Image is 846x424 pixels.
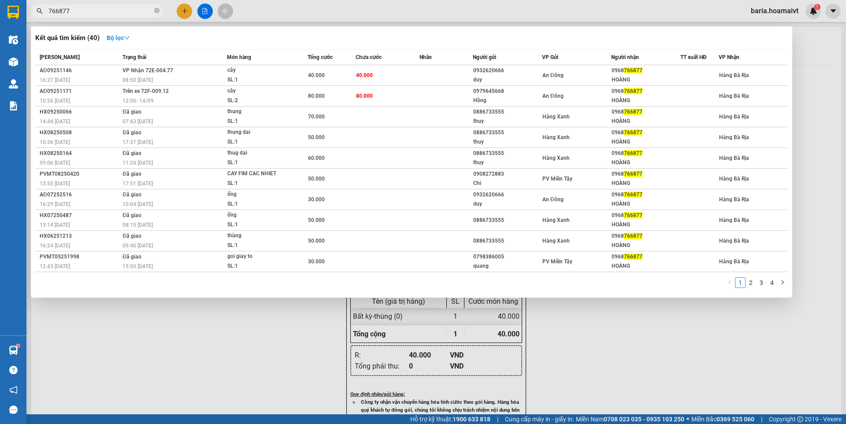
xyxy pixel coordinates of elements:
[40,181,70,187] span: 13:55 [DATE]
[542,114,570,120] span: Hàng Xanh
[624,192,642,198] span: 766877
[719,155,749,161] span: Hàng Bà Rịa
[122,201,153,207] span: 10:04 [DATE]
[227,199,293,209] div: SL: 1
[122,212,141,218] span: Đã giao
[122,233,141,239] span: Đã giao
[612,241,680,250] div: HOÀNG
[612,252,680,262] div: 0968
[227,96,293,106] div: SL: 2
[40,77,70,83] span: 16:27 [DATE]
[624,212,642,218] span: 766877
[612,149,680,158] div: 0968
[122,150,141,156] span: Đã giao
[612,199,680,209] div: HOÀNG
[473,137,542,147] div: thuy
[719,72,749,78] span: Hàng Bà Rịa
[612,211,680,220] div: 0968
[227,107,293,117] div: thung
[780,280,785,285] span: right
[724,277,735,288] li: Previous Page
[611,54,639,60] span: Người nhận
[719,258,749,265] span: Hàng Bà Rịa
[542,196,564,203] span: An Đông
[542,155,570,161] span: Hàng Xanh
[122,98,154,104] span: 12:00 - 14/09
[100,31,137,45] button: Bộ lọcdown
[473,87,542,96] div: 0979645668
[473,66,542,75] div: 0932620666
[48,6,152,16] input: Tìm tên, số ĐT hoặc mã đơn
[122,171,141,177] span: Đã giao
[624,254,642,260] span: 766877
[227,252,293,262] div: goi giay to
[35,33,100,43] h3: Kết quả tìm kiếm ( 40 )
[122,192,141,198] span: Đã giao
[40,54,80,60] span: [PERSON_NAME]
[17,344,19,347] sup: 1
[40,263,70,269] span: 12:43 [DATE]
[107,34,130,41] strong: Bộ lọc
[612,96,680,105] div: HOÀNG
[719,134,749,140] span: Hàng Bà Rịa
[4,4,35,35] img: logo.jpg
[122,160,153,166] span: 11:24 [DATE]
[356,93,373,99] span: 80.000
[308,176,325,182] span: 50.000
[4,48,52,65] b: QL51, PPhước Trung, TPBà Rịa
[227,148,293,158] div: thug dai
[473,75,542,85] div: duy
[756,277,767,288] li: 3
[612,75,680,85] div: HOÀNG
[9,346,18,355] img: warehouse-icon
[40,190,120,199] div: AĐ07252516
[122,243,153,249] span: 09:40 [DATE]
[624,88,642,94] span: 766877
[612,66,680,75] div: 0968
[473,199,542,209] div: duy
[612,232,680,241] div: 0968
[542,93,564,99] span: An Đông
[777,277,788,288] li: Next Page
[612,107,680,117] div: 0968
[122,181,153,187] span: 17:51 [DATE]
[227,117,293,126] div: SL: 1
[719,93,749,99] span: Hàng Bà Rịa
[122,254,141,260] span: Đã giao
[473,262,542,271] div: quang
[227,75,293,85] div: SL: 1
[9,386,18,394] span: notification
[227,66,293,75] div: cây
[473,236,542,246] div: 0886733555
[612,87,680,96] div: 0968
[227,179,293,188] div: SL: 1
[719,238,749,244] span: Hàng Bà Rịa
[9,366,18,374] span: question-circle
[227,241,293,251] div: SL: 1
[4,49,11,55] span: environment
[61,37,117,47] li: VP 93 NTB Q1
[122,54,146,60] span: Trạng thái
[473,190,542,199] div: 0932620666
[473,117,542,126] div: thuy
[612,137,680,147] div: HOÀNG
[40,160,70,166] span: 09:06 [DATE]
[227,86,293,96] div: cây
[40,232,120,241] div: HX06251213
[4,4,128,21] li: Hoa Mai
[154,7,160,15] span: close-circle
[227,169,293,179] div: CAY FIM CAC NHIET
[308,217,325,223] span: 50.000
[40,170,120,179] div: PVMT08250420
[308,114,325,120] span: 70.000
[122,77,153,83] span: 08:50 [DATE]
[473,252,542,262] div: 0798386005
[308,238,325,244] span: 50.000
[542,176,572,182] span: PV Miền Tây
[122,88,169,94] span: Trên xe 72F-009.12
[612,158,680,167] div: HOÀNG
[735,278,745,288] a: 1
[308,134,325,140] span: 50.000
[624,109,642,115] span: 766877
[9,406,18,414] span: message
